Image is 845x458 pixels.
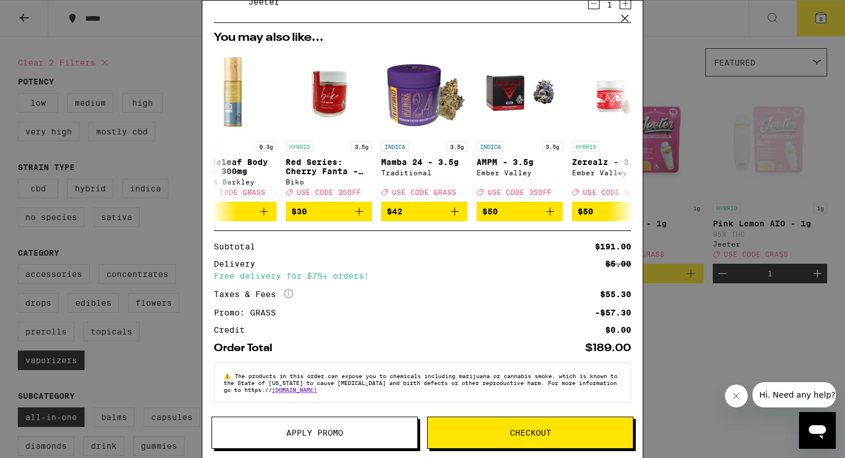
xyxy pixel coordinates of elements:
[286,141,313,152] p: HYBRID
[214,343,281,353] div: Order Total
[190,157,276,176] p: 1:3 Releaf Body Oil - 300mg
[381,49,467,202] a: Open page for Mamba 24 - 3.5g from Traditional
[214,32,631,44] h2: You may also like...
[392,188,456,196] span: USE CODE GRASS
[272,386,317,393] a: [DOMAIN_NAME]
[286,202,372,221] button: Add to bag
[387,207,402,216] span: $42
[572,49,658,136] img: Ember Valley - Zerealz - 3.5g
[297,188,361,196] span: USE CODE 35OFF
[600,290,631,298] div: $55.30
[583,188,647,196] span: USE CODE 35OFF
[447,141,467,152] p: 3.5g
[381,157,467,167] p: Mamba 24 - 3.5g
[291,207,307,216] span: $30
[799,412,836,449] iframe: Button to launch messaging window
[477,49,563,202] a: Open page for AMPM - 3.5g from Ember Valley
[351,141,372,152] p: 3.5g
[487,188,552,196] span: USE CODE 35OFF
[595,243,631,251] div: $191.00
[381,141,409,152] p: INDICA
[224,372,617,393] span: The products in this order can expose you to chemicals including marijuana or cannabis smoke, whi...
[286,49,372,202] a: Open page for Red Series: Cherry Fanta - 3.5g from Biko
[477,157,563,167] p: AMPM - 3.5g
[477,49,563,136] img: Ember Valley - AMPM - 3.5g
[585,343,631,353] div: $189.00
[190,49,276,202] a: Open page for 1:3 Releaf Body Oil - 300mg from Papa & Barkley
[605,326,631,334] div: $0.00
[214,260,263,268] div: Delivery
[214,289,293,299] div: Taxes & Fees
[572,49,658,202] a: Open page for Zerealz - 3.5g from Ember Valley
[190,178,276,186] div: Papa & Barkley
[578,207,593,216] span: $50
[214,243,263,251] div: Subtotal
[381,169,467,176] div: Traditional
[214,309,284,317] div: Promo: GRASS
[477,141,504,152] p: INDICA
[572,169,658,176] div: Ember Valley
[201,188,266,196] span: USE CODE GRASS
[224,372,235,379] span: ⚠️
[477,202,563,221] button: Add to bag
[477,169,563,176] div: Ember Valley
[595,309,631,317] div: -$57.30
[482,207,498,216] span: $50
[286,157,372,176] p: Red Series: Cherry Fanta - 3.5g
[381,202,467,221] button: Add to bag
[212,417,418,449] button: Apply Promo
[605,260,631,268] div: $5.00
[286,49,372,136] img: Biko - Red Series: Cherry Fanta - 3.5g
[752,382,836,407] iframe: Message from company
[572,157,658,167] p: Zerealz - 3.5g
[427,417,633,449] button: Checkout
[725,384,748,407] iframe: Close message
[214,272,631,280] div: Free delivery for $75+ orders!
[572,202,658,221] button: Add to bag
[190,49,276,136] img: Papa & Barkley - 1:3 Releaf Body Oil - 300mg
[542,141,563,152] p: 3.5g
[256,141,276,152] p: 0.3g
[190,202,276,221] button: Add to bag
[572,141,600,152] p: HYBRID
[214,326,253,334] div: Credit
[286,178,372,186] div: Biko
[381,49,467,136] img: Traditional - Mamba 24 - 3.5g
[286,429,343,437] span: Apply Promo
[510,429,551,437] span: Checkout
